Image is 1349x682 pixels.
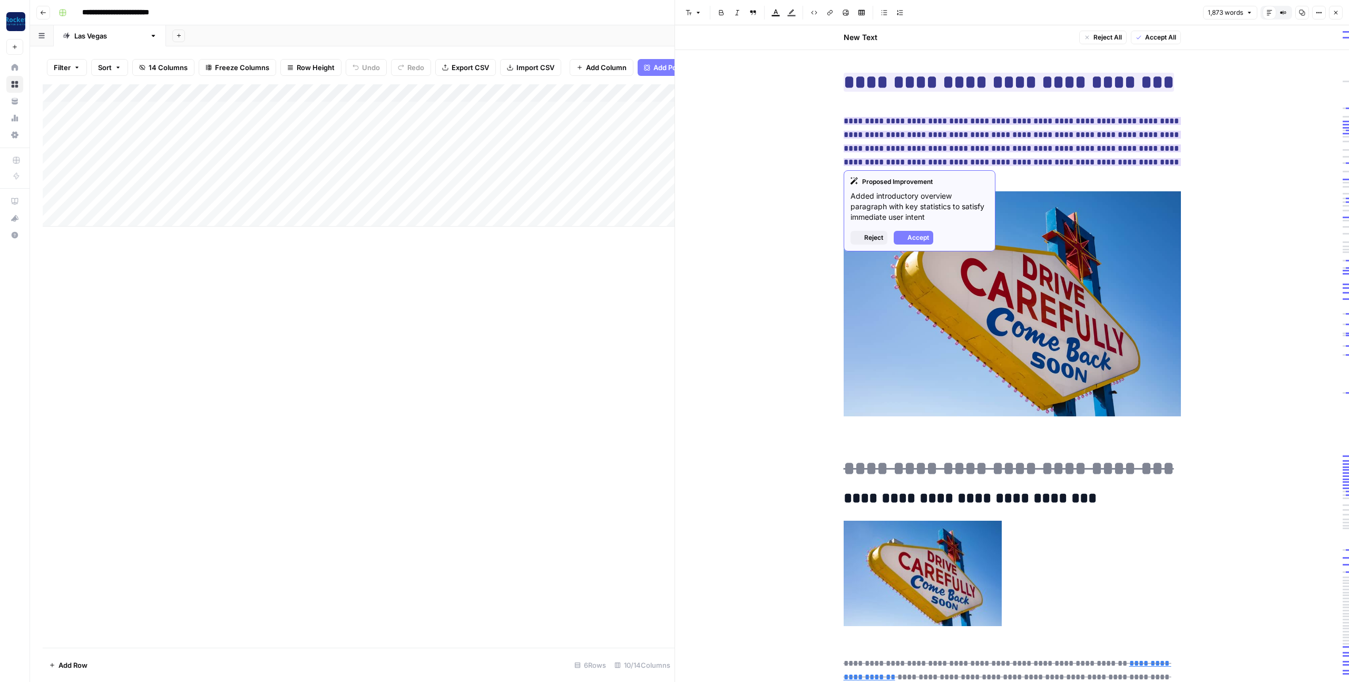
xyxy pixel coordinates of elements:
[435,59,496,76] button: Export CSV
[6,126,23,143] a: Settings
[6,93,23,110] a: Your Data
[149,62,188,73] span: 14 Columns
[6,110,23,126] a: Usage
[1203,6,1257,20] button: 1,873 words
[297,62,335,73] span: Row Height
[54,62,71,73] span: Filter
[6,8,23,35] button: Workspace: Rocket Pilots
[362,62,380,73] span: Undo
[851,191,989,222] p: Added introductory overview paragraph with key statistics to satisfy immediate user intent
[6,59,23,76] a: Home
[391,59,431,76] button: Redo
[58,660,87,670] span: Add Row
[570,657,610,674] div: 6 Rows
[516,62,554,73] span: Import CSV
[280,59,341,76] button: Row Height
[638,59,717,76] button: Add Power Agent
[1208,8,1243,17] span: 1,873 words
[54,25,166,46] a: [GEOGRAPHIC_DATA]
[1145,33,1176,42] span: Accept All
[570,59,633,76] button: Add Column
[6,76,23,93] a: Browse
[1093,33,1122,42] span: Reject All
[407,62,424,73] span: Redo
[43,657,94,674] button: Add Row
[47,59,87,76] button: Filter
[851,177,989,187] div: Proposed Improvement
[199,59,276,76] button: Freeze Columns
[907,233,929,242] span: Accept
[500,59,561,76] button: Import CSV
[1131,31,1181,44] button: Accept All
[851,231,887,245] button: Reject
[98,62,112,73] span: Sort
[6,12,25,31] img: Rocket Pilots Logo
[91,59,128,76] button: Sort
[452,62,489,73] span: Export CSV
[132,59,194,76] button: 14 Columns
[346,59,387,76] button: Undo
[653,62,711,73] span: Add Power Agent
[894,231,933,245] button: Accept
[74,31,145,41] div: [GEOGRAPHIC_DATA]
[215,62,269,73] span: Freeze Columns
[1079,31,1127,44] button: Reject All
[7,210,23,226] div: What's new?
[6,227,23,243] button: Help + Support
[586,62,627,73] span: Add Column
[610,657,674,674] div: 10/14 Columns
[6,210,23,227] button: What's new?
[844,32,877,43] h2: New Text
[864,233,883,242] span: Reject
[6,193,23,210] a: AirOps Academy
